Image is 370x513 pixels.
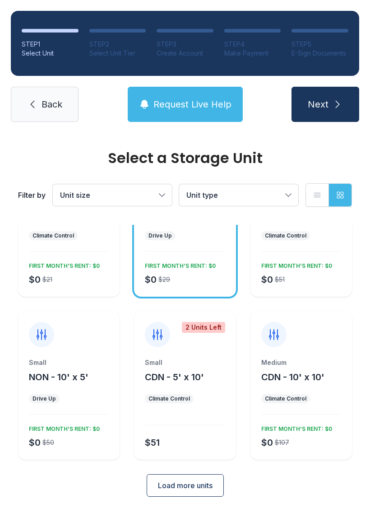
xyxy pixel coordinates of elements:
span: CDN - 5' x 10' [145,372,204,382]
div: $51 [275,275,285,284]
div: 2 Units Left [182,322,225,333]
div: Climate Control [265,395,306,402]
div: FIRST MONTH’S RENT: $0 [141,259,216,270]
div: Climate Control [32,232,74,239]
button: CDN - 5' x 10' [145,371,204,383]
div: STEP 3 [157,40,213,49]
div: E-Sign Documents [291,49,348,58]
button: NON - 10' x 5' [29,371,88,383]
div: STEP 4 [224,40,281,49]
div: Select Unit [22,49,79,58]
span: Next [308,98,328,111]
span: NON - 10' x 5' [29,372,88,382]
div: $50 [42,438,54,447]
div: Climate Control [265,232,306,239]
span: Back [42,98,62,111]
div: $0 [261,273,273,286]
div: Climate Control [148,395,190,402]
div: Medium [261,358,341,367]
div: Drive Up [148,232,172,239]
button: CDN - 10' x 10' [261,371,324,383]
div: Create Account [157,49,213,58]
div: STEP 1 [22,40,79,49]
div: FIRST MONTH’S RENT: $0 [258,259,332,270]
div: FIRST MONTH’S RENT: $0 [258,422,332,433]
div: Drive Up [32,395,56,402]
div: Filter by [18,190,46,201]
div: $107 [275,438,289,447]
div: $0 [145,273,157,286]
span: Unit size [60,191,90,200]
span: Request Live Help [153,98,231,111]
span: Load more units [158,480,213,491]
div: $0 [29,273,41,286]
div: Select a Storage Unit [18,151,352,165]
span: Unit type [186,191,218,200]
span: CDN - 10' x 10' [261,372,324,382]
div: STEP 2 [89,40,146,49]
div: Small [29,358,109,367]
div: Small [145,358,225,367]
div: STEP 5 [291,40,348,49]
div: Select Unit Tier [89,49,146,58]
div: Make Payment [224,49,281,58]
div: FIRST MONTH’S RENT: $0 [25,259,100,270]
div: $29 [158,275,170,284]
div: $0 [29,436,41,449]
div: FIRST MONTH’S RENT: $0 [25,422,100,433]
div: $21 [42,275,52,284]
button: Unit type [179,184,298,206]
div: $51 [145,436,160,449]
button: Unit size [53,184,172,206]
div: $0 [261,436,273,449]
